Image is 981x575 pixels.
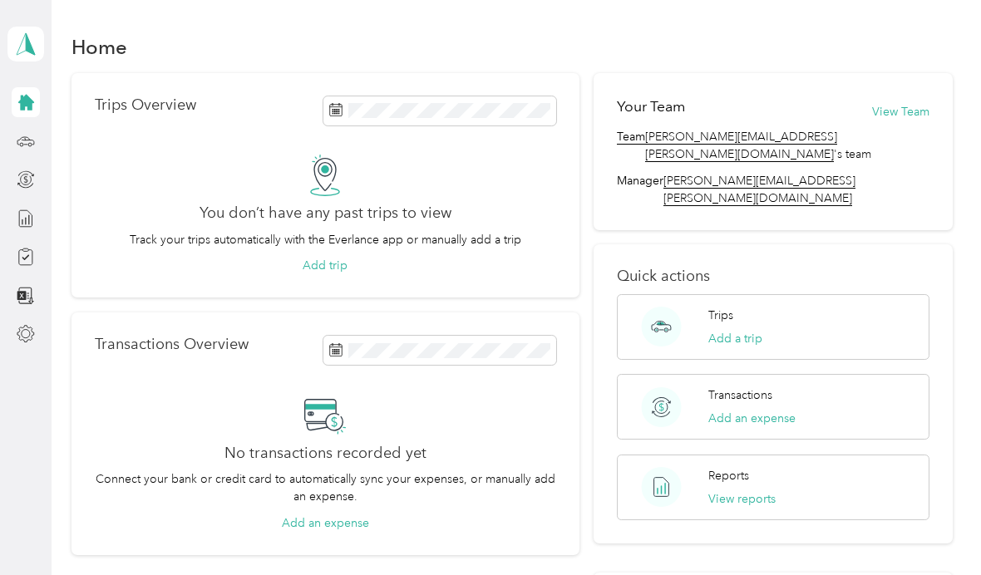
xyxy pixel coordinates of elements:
span: Manager [617,172,663,207]
p: Quick actions [617,268,929,285]
button: Add an expense [708,410,796,427]
button: Add a trip [708,330,762,347]
button: View reports [708,490,776,508]
h1: Home [71,38,127,56]
button: Add an expense [282,514,369,532]
h2: Your Team [617,96,685,117]
p: Transactions [708,386,772,404]
h2: You don’t have any past trips to view [200,204,451,222]
button: Add trip [303,257,348,274]
p: Connect your bank or credit card to automatically sync your expenses, or manually add an expense. [95,470,556,505]
p: Transactions Overview [95,336,249,353]
p: Trips [708,307,733,324]
span: 's team [645,128,929,163]
p: Trips Overview [95,96,196,114]
h2: No transactions recorded yet [224,445,426,462]
iframe: Everlance-gr Chat Button Frame [888,482,981,575]
p: Reports [708,467,749,484]
p: Track your trips automatically with the Everlance app or manually add a trip [130,231,521,248]
button: View Team [872,103,929,120]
